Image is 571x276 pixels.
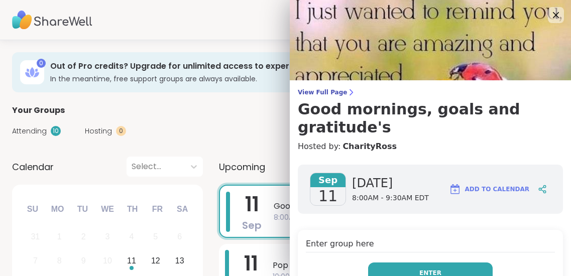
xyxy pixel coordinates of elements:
span: Hosting [85,126,112,136]
div: Not available Sunday, September 7th, 2025 [25,250,46,272]
div: Not available Saturday, September 6th, 2025 [169,226,190,248]
h3: In the meantime, free support groups are always available. [50,74,477,84]
span: Upcoming [219,160,265,174]
div: 7 [33,254,38,267]
div: Not available Tuesday, September 2nd, 2025 [73,226,94,248]
h4: Hosted by: [298,141,563,153]
span: Calendar [12,160,54,174]
span: Sep [310,173,346,187]
div: 0 [37,59,46,68]
span: [DATE] [352,175,429,191]
div: 5 [153,230,158,243]
div: Mo [46,198,68,220]
div: 12 [151,254,160,267]
div: Not available Monday, September 1st, 2025 [49,226,70,248]
span: 11 [318,187,337,205]
div: Not available Tuesday, September 9th, 2025 [73,250,94,272]
span: Add to Calendar [465,185,529,194]
span: Pop Up! Morning Session! [273,259,541,271]
img: ShareWell Nav Logo [12,3,92,38]
div: Tu [71,198,93,220]
div: Fr [146,198,168,220]
h4: Enter group here [306,238,555,252]
div: Su [22,198,44,220]
div: Choose Thursday, September 11th, 2025 [121,250,143,272]
div: Sa [171,198,193,220]
div: 10 [103,254,112,267]
div: 31 [31,230,40,243]
div: Choose Friday, September 12th, 2025 [145,250,166,272]
span: 8:00AM - 9:30AM EDT [274,212,540,223]
div: Not available Thursday, September 4th, 2025 [121,226,143,248]
div: Choose Saturday, September 13th, 2025 [169,250,190,272]
div: Not available Friday, September 5th, 2025 [145,226,166,248]
span: Sep [242,218,262,232]
div: Not available Sunday, August 31st, 2025 [25,226,46,248]
div: 13 [175,254,184,267]
div: Not available Wednesday, September 3rd, 2025 [97,226,119,248]
div: 6 [177,230,182,243]
div: Not available Wednesday, September 10th, 2025 [97,250,119,272]
button: Add to Calendar [444,177,534,201]
div: 2 [81,230,86,243]
div: We [96,198,119,220]
span: 11 [245,190,259,218]
div: 3 [105,230,110,243]
div: 11 [127,254,136,267]
h3: Out of Pro credits? Upgrade for unlimited access to expert-led coaching groups. [50,61,477,72]
span: Attending [12,126,47,136]
div: Not available Monday, September 8th, 2025 [49,250,70,272]
div: Th [122,198,144,220]
div: 10 [51,126,61,136]
span: 8:00AM - 9:30AM EDT [352,193,429,203]
span: View Full Page [298,88,563,96]
a: CharityRoss [342,141,397,153]
h3: Good mornings, goals and gratitude's [298,100,563,136]
a: View Full PageGood mornings, goals and gratitude's [298,88,563,136]
img: ShareWell Logomark [449,183,461,195]
span: Your Groups [12,104,65,116]
div: 8 [57,254,62,267]
div: 0 [116,126,126,136]
div: 4 [129,230,134,243]
div: 1 [57,230,62,243]
div: 9 [81,254,86,267]
span: Good mornings, goals and gratitude's [274,200,540,212]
